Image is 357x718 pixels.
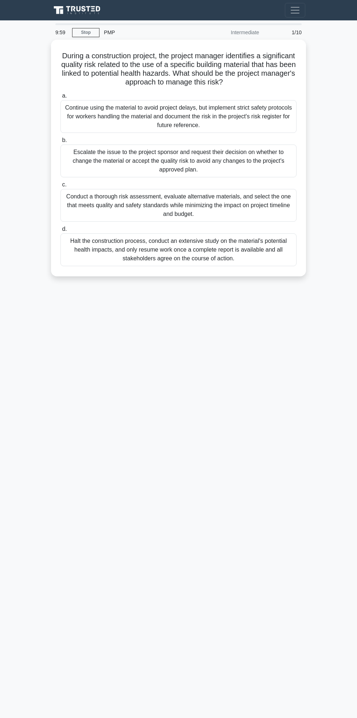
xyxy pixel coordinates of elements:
[285,3,305,17] button: Toggle navigation
[51,25,72,40] div: 9:59
[200,25,263,40] div: Intermediate
[60,145,297,177] div: Escalate the issue to the project sponsor and request their decision on whether to change the mat...
[99,25,200,40] div: PMP
[60,233,297,266] div: Halt the construction process, conduct an extensive study on the material's potential health impa...
[60,100,297,133] div: Continue using the material to avoid project delays, but implement strict safety protocols for wo...
[62,181,66,188] span: c.
[72,28,99,37] a: Stop
[62,226,67,232] span: d.
[60,189,297,222] div: Conduct a thorough risk assessment, evaluate alternative materials, and select the one that meets...
[62,92,67,99] span: a.
[62,137,67,143] span: b.
[60,51,297,87] h5: During a construction project, the project manager identifies a significant quality risk related ...
[263,25,306,40] div: 1/10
